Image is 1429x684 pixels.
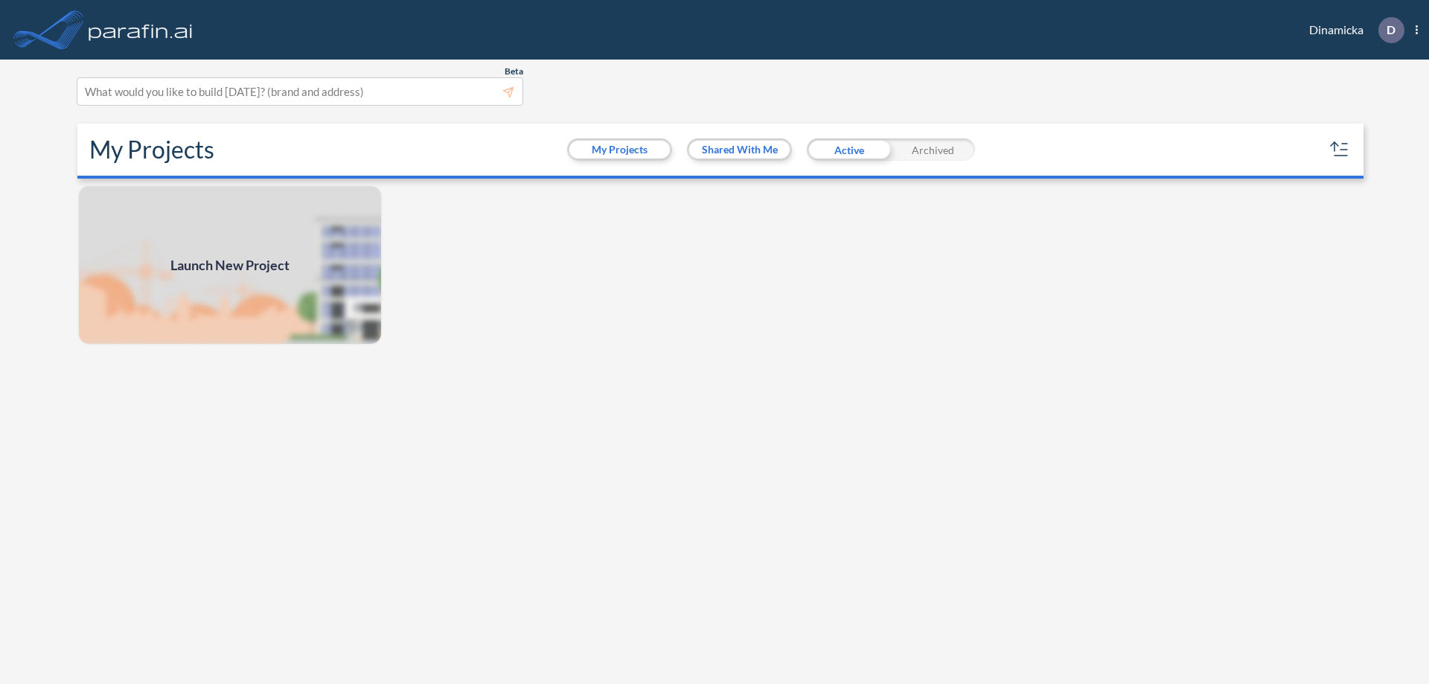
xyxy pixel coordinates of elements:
[89,135,214,164] h2: My Projects
[1287,17,1418,43] div: Dinamicka
[505,65,523,77] span: Beta
[1328,138,1352,162] button: sort
[807,138,891,161] div: Active
[891,138,975,161] div: Archived
[77,185,383,345] img: add
[170,255,290,275] span: Launch New Project
[689,141,790,159] button: Shared With Me
[569,141,670,159] button: My Projects
[86,15,196,45] img: logo
[1387,23,1396,36] p: D
[77,185,383,345] a: Launch New Project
